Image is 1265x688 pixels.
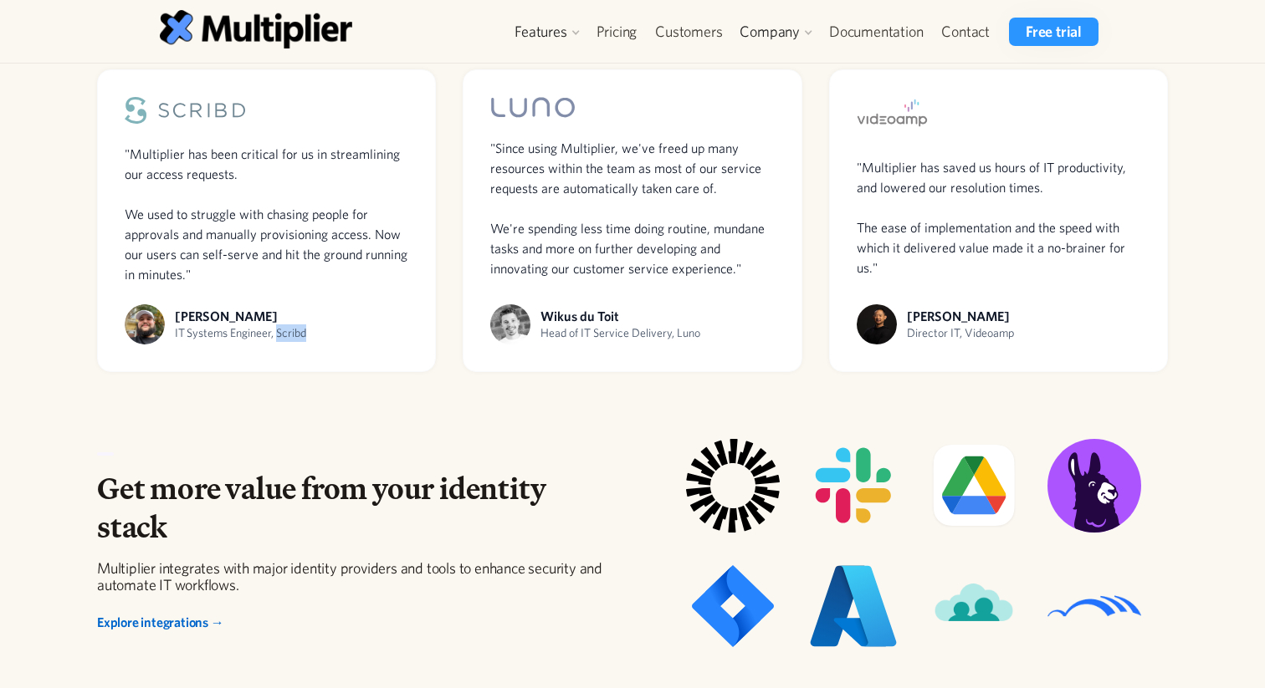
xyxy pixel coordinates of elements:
[740,22,800,42] div: Company
[1009,18,1099,46] a: Free trial
[927,439,1021,532] img: Integration icon
[731,18,820,46] div: Company
[820,18,932,46] a: Documentation
[175,308,306,324] div: [PERSON_NAME]
[932,18,999,46] a: Contact
[97,469,606,548] h2: Get more value from your identity stack
[540,324,700,342] div: Head of IT Service Delivery, Luno
[807,559,900,653] img: Integration icon
[1047,439,1141,533] img: Integration icon
[125,146,407,282] span: "Multiplier has been critical for us in streamlining our access requests. We used to struggle wit...
[646,18,731,46] a: Customers
[587,18,647,46] a: Pricing
[907,308,1014,324] div: [PERSON_NAME]
[540,308,700,324] div: Wikus du Toit
[857,157,1140,278] div: "Multiplier has saved us hours of IT productivity, and lowered our resolution times. The ease of ...
[515,22,566,42] div: Features
[175,324,306,342] div: IT Systems Engineer, Scribd
[506,18,586,46] div: Features
[927,559,1021,653] img: Integration icon
[97,614,224,630] a: Explore integrations →
[1047,559,1141,653] img: Integration icon
[686,439,780,533] img: Integration icon
[490,138,774,278] div: "Since using Multiplier, we've freed up many resources within the team as most of our service req...
[807,439,900,532] img: Integration icon
[97,560,606,594] div: Multiplier integrates with major identity providers and tools to enhance security and automate IT...
[686,559,780,653] img: Integration icon
[907,324,1014,342] div: Director IT, Videoamp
